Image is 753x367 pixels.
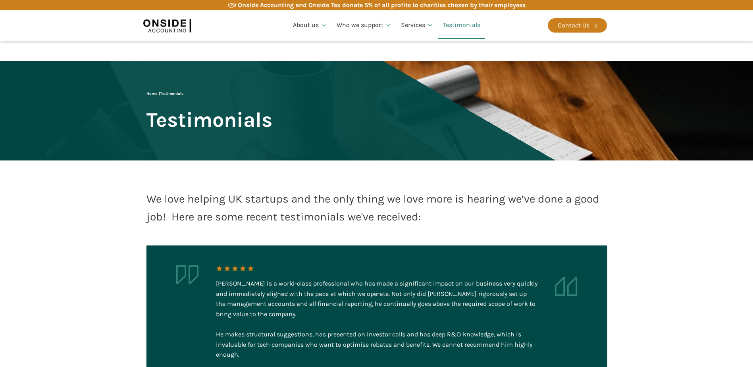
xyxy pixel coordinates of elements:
a: Home [146,91,157,96]
span: Testimonials [146,109,272,131]
a: Testimonials [438,12,485,39]
div: We love helping UK startups and the only thing we love more is hearing we’ve done a good job! Her... [146,190,607,226]
span: Testimonials [160,91,183,96]
div: Contact Us [558,20,589,31]
a: Contact Us [548,18,607,33]
a: Services [396,12,438,39]
a: Who we support [332,12,397,39]
img: Onside Accounting [143,16,191,35]
span: | [146,91,183,96]
div: [PERSON_NAME] is a world-class professional who has made a significant impact on our business ver... [216,278,537,360]
a: About us [288,12,332,39]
